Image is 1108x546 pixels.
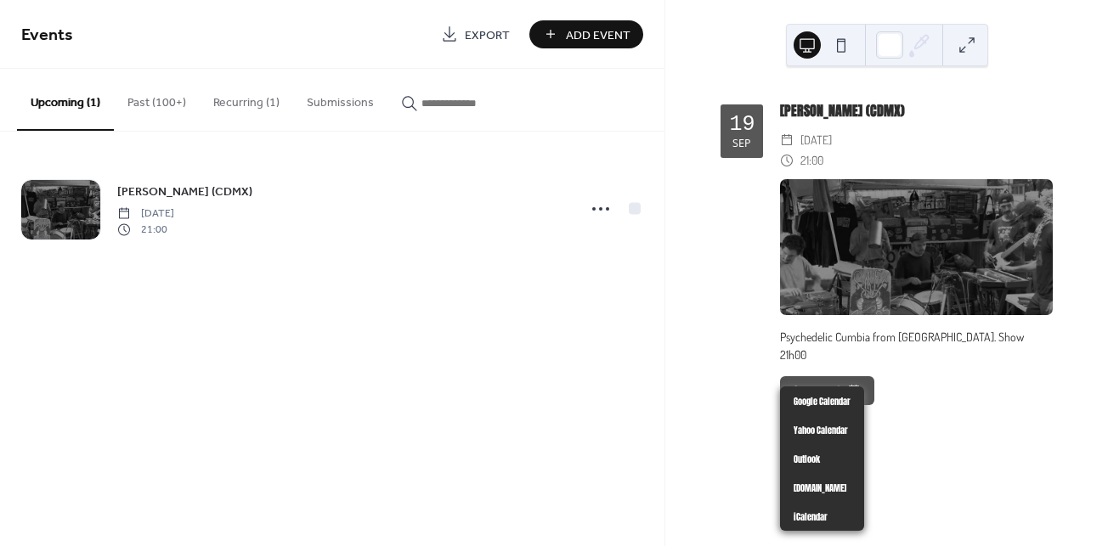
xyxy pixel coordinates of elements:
div: Psychedelic Cumbia from [GEOGRAPHIC_DATA]. Show 21h00 [780,328,1053,363]
button: Recurring (1) [200,69,293,129]
span: Events [21,19,73,52]
span: 21:00 [800,150,823,171]
div: ​ [780,130,794,150]
button: Past (100+) [114,69,200,129]
a: Export [428,20,523,48]
div: Sep [732,138,751,149]
button: Submissions [293,69,387,129]
span: Yahoo Calendar [794,424,848,437]
div: [PERSON_NAME] (CDMX) [780,101,1053,121]
a: Google Calendar [780,386,864,415]
span: iCalendar [794,510,828,524]
span: Export [465,26,510,44]
span: 21:00 [117,222,174,237]
span: [DATE] [117,206,174,222]
a: Yahoo Calendar [780,415,864,444]
span: Add Event [566,26,630,44]
span: [DATE] [800,130,832,150]
button: Add Event [529,20,643,48]
span: [DOMAIN_NAME] [794,481,846,495]
span: [PERSON_NAME] (CDMX) [117,183,252,201]
button: Upcoming (1) [17,69,114,131]
a: [PERSON_NAME] (CDMX) [117,182,252,201]
div: ​ [780,150,794,171]
span: Google Calendar [794,395,851,408]
a: [DOMAIN_NAME] [780,473,864,502]
div: 19 [729,114,755,135]
span: Outlook [794,453,820,466]
button: Save event [780,376,874,405]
